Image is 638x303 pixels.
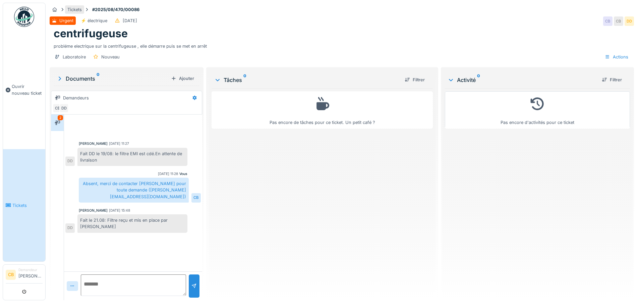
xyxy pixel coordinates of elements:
div: DD [625,16,634,26]
div: Tâches [214,76,399,84]
div: Documents [56,75,168,83]
div: Actions [602,52,631,62]
div: Filtrer [599,75,625,84]
div: Fait DD le 19/08: le filtre EMI est cdé.En attente de livraison [77,148,187,166]
div: Filtrer [402,75,427,84]
strong: #2025/08/470/00086 [90,6,142,13]
div: [DATE] 15:48 [109,208,130,213]
div: Absent, merci de contacter [PERSON_NAME] pour toute demande ([PERSON_NAME][EMAIL_ADDRESS][DOMAIN_... [79,178,189,203]
div: 2 [58,115,63,120]
div: [DATE] 11:28 [158,171,178,176]
div: Tickets [67,6,82,13]
span: Ouvrir nouveau ticket [12,83,43,96]
div: Laboratoire [63,54,86,60]
div: CB [614,16,623,26]
div: DD [65,157,75,166]
li: [PERSON_NAME] [18,267,43,282]
div: [DATE] [123,17,137,24]
li: CB [6,270,16,280]
div: Demandeur [18,267,43,272]
div: ⚡️ électrique [81,17,107,24]
div: Nouveau [101,54,120,60]
img: Badge_color-CXgf-gQk.svg [14,7,34,27]
div: probléme electrique sur la centrifugeuse , elle démarre puis se met en arrêt [54,40,630,49]
div: Pas encore de tâches pour ce ticket. Un petit café ? [216,94,428,126]
sup: 0 [477,76,480,84]
div: CB [191,193,201,203]
div: Vous [179,171,187,176]
div: [PERSON_NAME] [79,141,108,146]
a: CB Demandeur[PERSON_NAME] [6,267,43,284]
div: DD [59,103,69,113]
div: Ajouter [168,74,197,83]
div: Fait le 21.08: Filtre reçu et mis en place par [PERSON_NAME] [77,214,187,232]
h1: centrifugeuse [54,27,128,40]
sup: 0 [243,76,246,84]
div: Pas encore d'activités pour ce ticket [449,94,626,126]
div: Urgent [59,17,73,24]
div: [DATE] 11:27 [109,141,129,146]
div: Demandeurs [63,95,89,101]
span: Tickets [12,202,43,209]
div: Activité [448,76,596,84]
div: [PERSON_NAME] [79,208,108,213]
div: DD [65,223,75,233]
div: CB [603,16,613,26]
sup: 0 [97,75,100,83]
a: Tickets [3,149,45,261]
a: Ouvrir nouveau ticket [3,31,45,149]
div: CB [53,103,62,113]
